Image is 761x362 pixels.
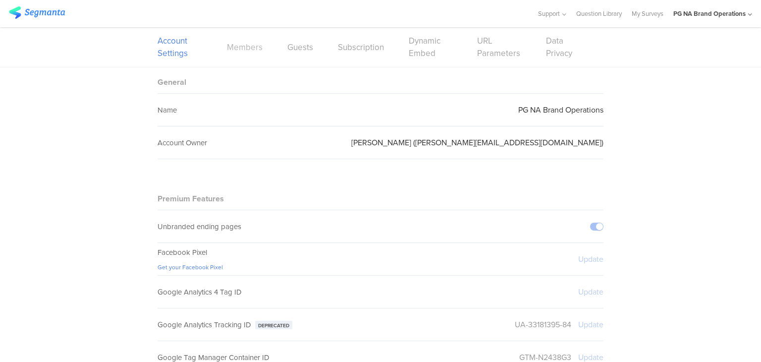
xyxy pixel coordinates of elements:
div: PG NA Brand Operations [673,9,746,18]
div: Deprecated [255,321,292,329]
a: Guests [287,41,313,54]
span: Google Analytics 4 Tag ID [158,287,242,298]
span: Facebook Pixel [158,247,207,258]
a: URL Parameters [477,35,521,60]
sg-block-title: Premium Features [158,193,224,204]
span: Google Analytics Tracking ID [158,319,251,330]
sg-setting-value: PG NA Brand Operations [518,104,603,116]
sg-setting-value: [PERSON_NAME] ([PERSON_NAME][EMAIL_ADDRESS][DOMAIN_NAME]) [351,137,603,148]
a: Members [227,41,263,54]
sg-block-title: General [158,76,186,88]
sg-field-title: Account Owner [158,137,207,148]
div: Unbranded ending pages [158,221,241,232]
a: Data Privacy [546,35,579,60]
a: Dynamic Embed [409,35,452,60]
img: segmanta logo [9,6,65,19]
sg-field-title: Name [158,105,177,116]
a: Subscription [338,41,384,54]
span: Support [538,9,560,18]
a: Get your Facebook Pixel [158,263,223,272]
